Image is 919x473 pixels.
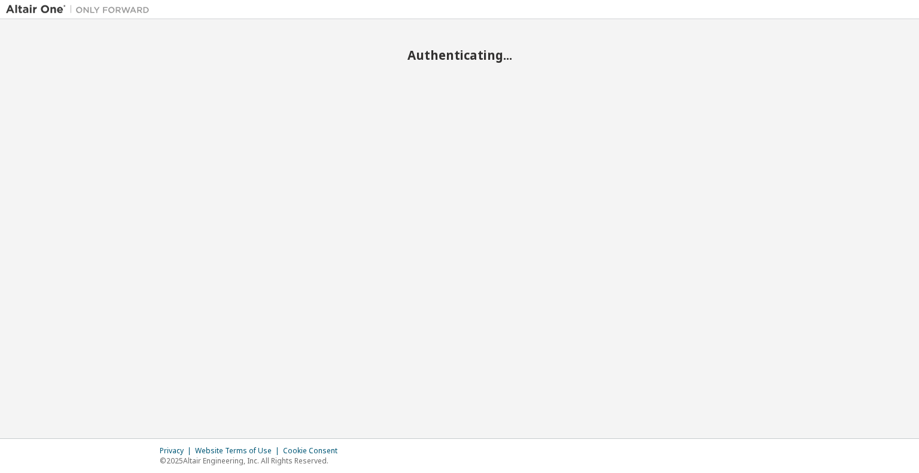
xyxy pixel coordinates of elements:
[6,47,913,63] h2: Authenticating...
[160,456,345,466] p: © 2025 Altair Engineering, Inc. All Rights Reserved.
[6,4,156,16] img: Altair One
[160,446,195,456] div: Privacy
[283,446,345,456] div: Cookie Consent
[195,446,283,456] div: Website Terms of Use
